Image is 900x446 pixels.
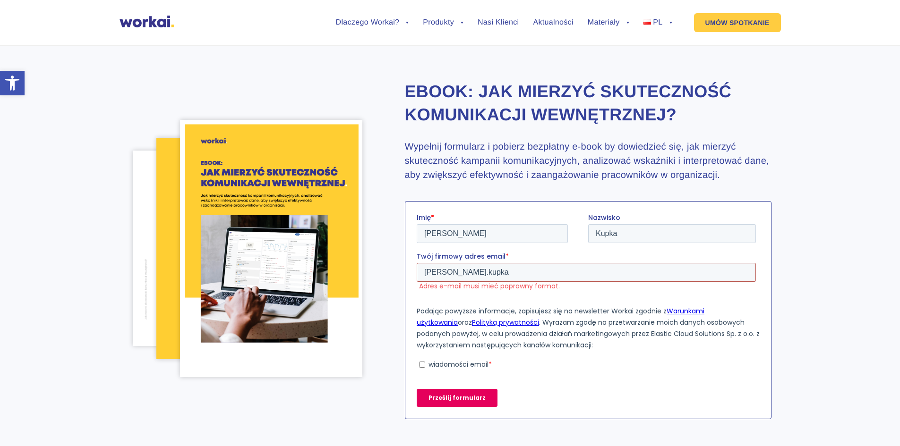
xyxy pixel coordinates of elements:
[588,19,629,26] a: Materiały
[417,213,760,415] iframe: Form 0
[653,18,662,26] span: PL
[643,19,672,26] a: PL
[405,140,771,182] h3: Wypełnij formularz i pobierz bezpłatny e-book by dowiedzieć się, jak mierzyć skuteczność kampanii...
[694,13,781,32] a: UMÓW SPOTKANIE
[336,19,409,26] a: Dlaczego Workai?
[133,151,271,346] img: Jak-mierzyc-efektywnosc-komunikacji-wewnetrznej-pg34.png
[405,80,771,126] h2: Ebook: Jak mierzyć skuteczność komunikacji wewnętrznej?
[423,19,463,26] a: Produkty
[180,120,362,377] img: Jak-mierzyc-efektywnosc-komunikacji-wewnetrznej-cover.png
[533,19,573,26] a: Aktualności
[478,19,519,26] a: Nasi Klienci
[156,138,313,359] img: Jak-mierzyc-efektywnosc-komunikacji-wewnetrznej-pg20.png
